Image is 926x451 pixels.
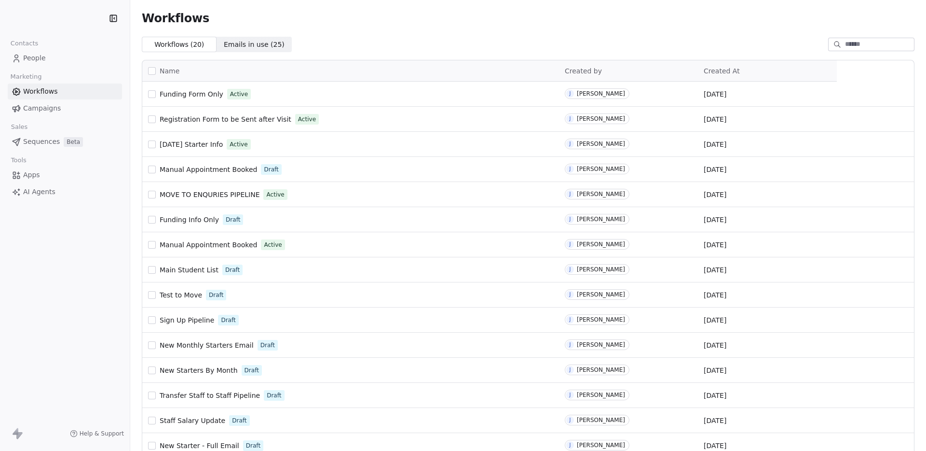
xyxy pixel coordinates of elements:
div: [PERSON_NAME] [577,166,625,172]
span: Active [266,190,284,199]
span: Active [264,240,282,249]
div: [PERSON_NAME] [577,442,625,449]
span: Test to Move [160,291,202,299]
div: J [570,115,571,123]
span: Staff Salary Update [160,417,225,424]
span: Tools [7,153,30,168]
span: [DATE] [704,265,726,275]
a: Manual Appointment Booked [160,165,257,174]
span: [DATE] [704,215,726,225]
span: Draft [246,441,260,450]
a: Workflows [8,84,122,99]
span: Workflows [142,12,209,25]
div: [PERSON_NAME] [577,241,625,248]
span: [DATE] [704,366,726,375]
div: [PERSON_NAME] [577,90,625,97]
span: New Monthly Starters Email [160,341,254,349]
span: Registration Form to be Sent after Visit [160,115,291,123]
a: Staff Salary Update [160,416,225,425]
div: J [570,165,571,173]
span: Active [230,90,248,99]
span: Contacts [6,36,42,51]
div: J [570,316,571,324]
a: Test to Move [160,290,202,300]
div: [PERSON_NAME] [577,366,625,373]
a: New Starter - Full Email [160,441,239,451]
a: New Starters By Month [160,366,238,375]
div: J [570,366,571,374]
span: [DATE] [704,416,726,425]
a: SequencesBeta [8,134,122,150]
div: J [570,190,571,198]
div: [PERSON_NAME] [577,316,625,323]
span: AI Agents [23,187,55,197]
span: Workflows [23,86,58,97]
span: [DATE] [704,89,726,99]
a: [DATE] Starter Info [160,140,223,149]
span: People [23,53,46,63]
div: J [570,240,571,248]
div: [PERSON_NAME] [577,141,625,147]
span: Active [298,115,316,124]
span: [DATE] [704,315,726,325]
span: Draft [221,316,235,324]
div: J [570,391,571,399]
span: [DATE] [704,114,726,124]
span: Created by [565,67,602,75]
div: [PERSON_NAME] [577,115,625,122]
a: Funding Form Only [160,89,223,99]
span: Apps [23,170,40,180]
div: J [570,341,571,349]
span: New Starter - Full Email [160,442,239,450]
a: New Monthly Starters Email [160,340,254,350]
span: [DATE] [704,441,726,451]
span: Transfer Staff to Staff Pipeline [160,392,260,399]
span: Name [160,66,179,76]
div: J [570,140,571,148]
span: Campaigns [23,103,61,113]
span: MOVE TO ENQURIES PIPELINE [160,191,259,198]
span: [DATE] [704,140,726,149]
span: New Starters By Month [160,366,238,374]
span: Created At [704,67,740,75]
span: Draft [245,366,259,375]
a: MOVE TO ENQURIES PIPELINE [160,190,259,199]
a: Apps [8,167,122,183]
span: Funding Form Only [160,90,223,98]
a: Sign Up Pipeline [160,315,214,325]
a: Manual Appointment Booked [160,240,257,250]
div: [PERSON_NAME] [577,216,625,223]
span: [DATE] [704,190,726,199]
span: Draft [264,165,278,174]
span: Sign Up Pipeline [160,316,214,324]
span: Main Student List [160,266,218,274]
span: Active [230,140,247,149]
span: Draft [226,215,240,224]
span: Beta [64,137,83,147]
span: [DATE] [704,240,726,250]
span: Sequences [23,137,60,147]
a: Campaigns [8,100,122,116]
a: People [8,50,122,66]
a: Transfer Staff to Staff Pipeline [160,391,260,400]
span: Draft [267,391,281,400]
a: Help & Support [70,430,124,437]
span: [DATE] [704,340,726,350]
span: Draft [232,416,246,425]
span: Marketing [6,70,46,84]
div: J [570,215,571,223]
span: [DATE] [704,165,726,174]
span: Sales [7,120,32,134]
span: Manual Appointment Booked [160,241,257,249]
div: [PERSON_NAME] [577,417,625,423]
div: [PERSON_NAME] [577,191,625,197]
div: [PERSON_NAME] [577,266,625,273]
div: J [570,291,571,298]
span: Draft [209,291,223,299]
div: [PERSON_NAME] [577,341,625,348]
div: J [570,416,571,424]
div: J [570,266,571,273]
div: [PERSON_NAME] [577,291,625,298]
a: Funding Info Only [160,215,219,225]
div: J [570,90,571,98]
